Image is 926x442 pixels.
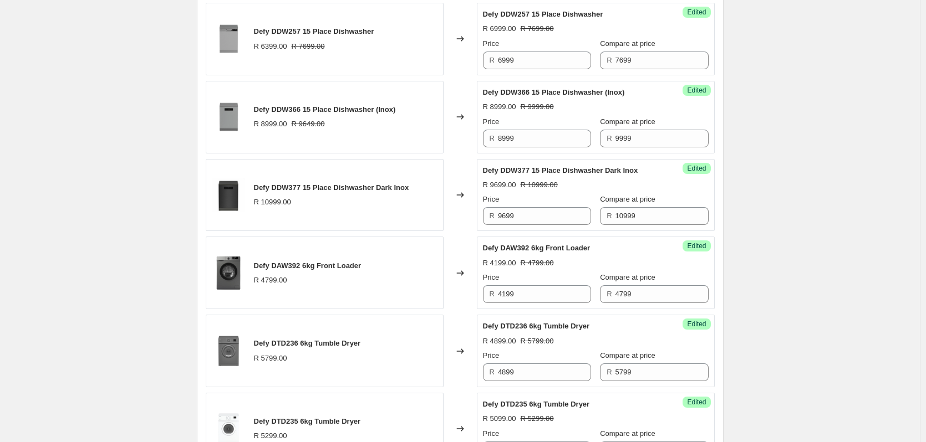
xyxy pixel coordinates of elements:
span: Edited [687,8,706,17]
span: Defy DAW392 6kg Front Loader [483,244,591,252]
img: s-zoom_46b2e1e4-598c-40d1-8fb2-418243f9a18a_80x.png [212,178,245,212]
div: R 8999.00 [483,101,516,112]
span: Defy DDW377 15 Place Dishwasher Dark Inox [254,183,409,192]
div: R 10999.00 [254,197,291,208]
img: DTD236_80x.webp [212,335,245,368]
span: Edited [687,398,706,407]
div: R 5099.00 [483,413,516,424]
span: Edited [687,320,706,328]
span: Compare at price [600,39,655,48]
div: R 9699.00 [483,179,516,191]
strike: R 7699.00 [521,23,554,34]
span: R [490,134,495,142]
span: Compare at price [600,195,655,203]
span: Defy DDW377 15 Place Dishwasher Dark Inox [483,166,638,174]
span: Defy DTD235 6kg Tumble Dryer [254,417,361,425]
span: Price [483,351,500,359]
span: Defy DTD236 6kg Tumble Dryer [254,339,361,347]
span: R [607,290,612,298]
span: Defy DAW392 6kg Front Loader [254,261,362,270]
div: R 6999.00 [483,23,516,34]
span: Price [483,429,500,438]
span: Defy DDW257 15 Place Dishwasher [254,27,374,35]
div: R 6399.00 [254,41,287,52]
span: Price [483,39,500,48]
strike: R 5299.00 [521,413,554,424]
img: 7647309677_hi1_ddw-366_80x.webp [212,100,245,133]
span: R [607,56,612,64]
strike: R 10999.00 [521,179,558,191]
strike: R 9649.00 [292,119,325,130]
span: Compare at price [600,117,655,126]
strike: R 5799.00 [521,336,554,347]
span: Edited [687,86,706,95]
span: Compare at price [600,273,655,281]
span: Defy DDW366 15 Place Dishwasher (Inox) [483,88,625,96]
span: R [607,134,612,142]
span: R [607,212,612,220]
span: Defy DDW366 15 Place Dishwasher (Inox) [254,105,396,114]
strike: R 7699.00 [292,41,325,52]
span: Price [483,195,500,203]
span: Compare at price [600,351,655,359]
div: R 5799.00 [254,353,287,364]
span: Defy DTD236 6kg Tumble Dryer [483,322,590,330]
div: R 4899.00 [483,336,516,347]
span: Edited [687,164,706,173]
span: Price [483,117,500,126]
span: Edited [687,241,706,250]
span: R [490,212,495,220]
div: R 4799.00 [254,275,287,286]
span: R [490,56,495,64]
span: Price [483,273,500,281]
span: R [490,368,495,376]
strike: R 9999.00 [521,101,554,112]
span: Defy DTD235 6kg Tumble Dryer [483,400,590,408]
div: R 8999.00 [254,119,287,130]
span: R [490,290,495,298]
span: Compare at price [600,429,655,438]
strike: R 4799.00 [521,258,554,269]
div: R 5299.00 [254,430,287,441]
span: Defy DDW257 15 Place Dishwasher [483,10,603,18]
div: R 4199.00 [483,258,516,269]
span: R [607,368,612,376]
img: DDW257_80x.webp [212,22,245,55]
img: DAW392_80x.webp [212,256,245,290]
